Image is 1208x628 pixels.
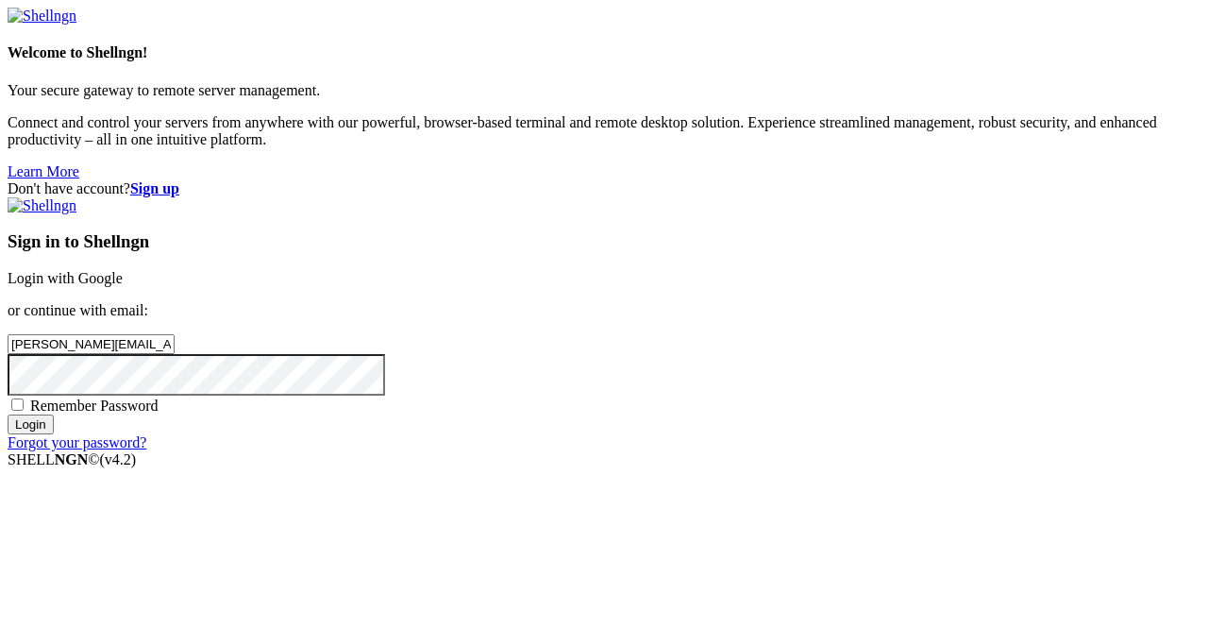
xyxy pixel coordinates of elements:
p: Your secure gateway to remote server management. [8,82,1200,99]
a: Login with Google [8,270,123,286]
img: Shellngn [8,8,76,25]
h3: Sign in to Shellngn [8,231,1200,252]
p: or continue with email: [8,302,1200,319]
input: Login [8,415,54,434]
b: NGN [55,451,89,467]
input: Email address [8,334,175,354]
input: Remember Password [11,399,24,411]
a: Learn More [8,163,79,179]
img: Shellngn [8,197,76,214]
a: Sign up [130,180,179,196]
a: Forgot your password? [8,434,146,450]
div: Don't have account? [8,180,1200,197]
span: SHELL © [8,451,136,467]
p: Connect and control your servers from anywhere with our powerful, browser-based terminal and remo... [8,114,1200,148]
span: Remember Password [30,398,159,414]
span: 4.2.0 [100,451,137,467]
h4: Welcome to Shellngn! [8,44,1200,61]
